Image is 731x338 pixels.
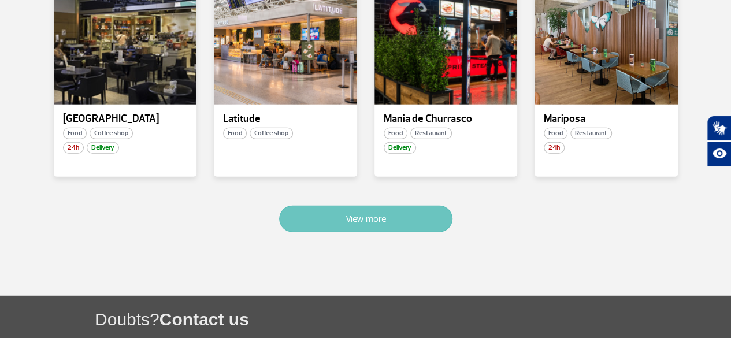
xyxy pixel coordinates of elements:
[63,128,87,139] span: Food
[384,128,407,139] span: Food
[384,113,509,125] p: Mania de Churrasco
[544,128,567,139] span: Food
[250,128,293,139] span: Coffee shop
[707,116,731,166] div: Plugin de acessibilidade da Hand Talk.
[384,142,416,154] span: Delivery
[159,310,249,329] span: Contact us
[279,206,452,232] button: View more
[223,113,348,125] p: Latitude
[90,128,133,139] span: Coffee shop
[87,142,119,154] span: Delivery
[707,141,731,166] button: Abrir recursos assistivos.
[63,113,188,125] p: [GEOGRAPHIC_DATA]
[95,307,731,331] h1: Doubts?
[570,128,612,139] span: Restaurant
[707,116,731,141] button: Abrir tradutor de língua de sinais.
[63,142,84,154] span: 24h
[223,128,247,139] span: Food
[544,142,565,154] span: 24h
[410,128,452,139] span: Restaurant
[544,113,669,125] p: Mariposa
